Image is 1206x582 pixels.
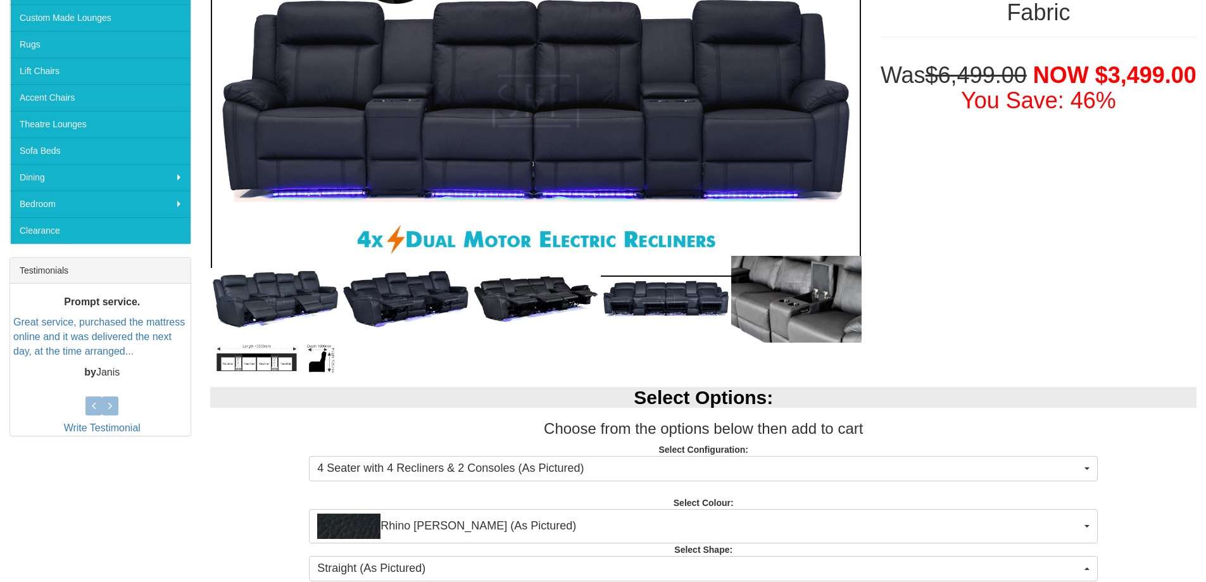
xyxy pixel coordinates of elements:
[10,258,191,284] div: Testimonials
[10,111,191,137] a: Theatre Lounges
[10,58,191,84] a: Lift Chairs
[10,137,191,164] a: Sofa Beds
[10,4,191,31] a: Custom Made Lounges
[1033,62,1197,88] span: NOW $3,499.00
[10,84,191,111] a: Accent Chairs
[64,296,140,307] b: Prompt service.
[309,509,1098,543] button: Rhino Jett (As Pictured)Rhino [PERSON_NAME] (As Pictured)
[317,514,380,539] img: Rhino Jett (As Pictured)
[10,164,191,191] a: Dining
[634,387,773,408] b: Select Options:
[10,217,191,244] a: Clearance
[13,317,185,357] a: Great service, purchased the mattress online and it was delivered the next day, at the time arran...
[13,365,191,380] p: Janis
[64,422,141,433] a: Write Testimonial
[881,63,1197,113] h1: Was
[317,514,1081,539] span: Rhino [PERSON_NAME] (As Pictured)
[309,556,1098,581] button: Straight (As Pictured)
[84,367,96,377] b: by
[309,456,1098,481] button: 4 Seater with 4 Recliners & 2 Consoles (As Pictured)
[317,560,1081,577] span: Straight (As Pictured)
[317,460,1081,477] span: 4 Seater with 4 Recliners & 2 Consoles (As Pictured)
[10,191,191,217] a: Bedroom
[926,62,1027,88] del: $6,499.00
[210,421,1197,437] h3: Choose from the options below then add to cart
[674,545,732,555] strong: Select Shape:
[961,87,1116,113] font: You Save: 46%
[674,498,734,508] strong: Select Colour:
[658,445,748,455] strong: Select Configuration:
[10,31,191,58] a: Rugs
